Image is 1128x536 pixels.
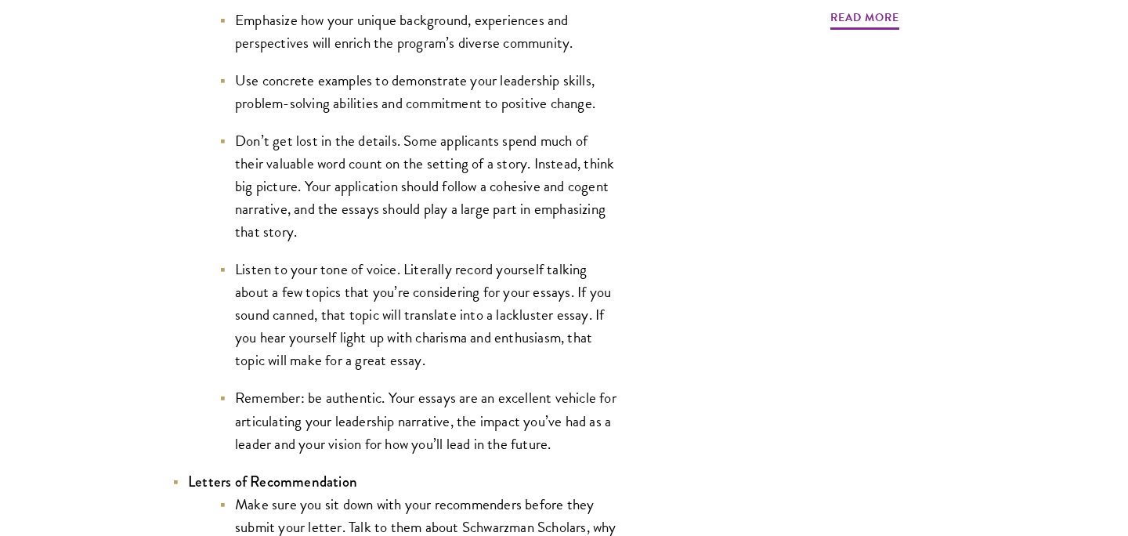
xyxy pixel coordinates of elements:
li: Listen to your tone of voice. Literally record yourself talking about a few topics that you’re co... [219,258,619,371]
strong: Letters of Recommendation [188,471,357,492]
li: Don’t get lost in the details. Some applicants spend much of their valuable word count on the set... [219,129,619,243]
span: Read More [830,8,899,32]
li: Emphasize how your unique background, experiences and perspectives will enrich the program’s dive... [219,9,619,54]
li: Use concrete examples to demonstrate your leadership skills, problem-solving abilities and commit... [219,69,619,114]
li: Remember: be authentic. Your essays are an excellent vehicle for articulating your leadership nar... [219,386,619,455]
